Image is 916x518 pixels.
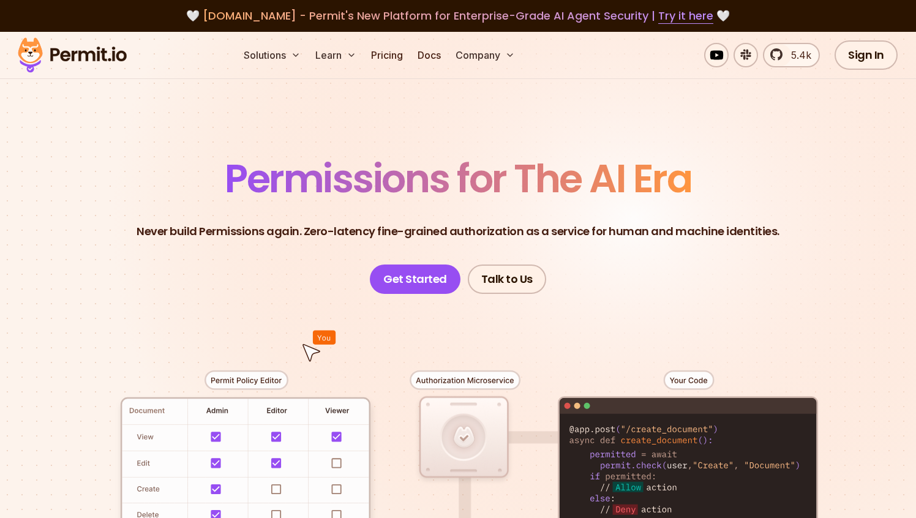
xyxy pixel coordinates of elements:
[366,43,408,67] a: Pricing
[658,8,713,24] a: Try it here
[310,43,361,67] button: Learn
[468,265,546,294] a: Talk to Us
[451,43,520,67] button: Company
[413,43,446,67] a: Docs
[29,7,887,24] div: 🤍 🤍
[12,34,132,76] img: Permit logo
[835,40,898,70] a: Sign In
[370,265,460,294] a: Get Started
[203,8,713,23] span: [DOMAIN_NAME] - Permit's New Platform for Enterprise-Grade AI Agent Security |
[137,223,779,240] p: Never build Permissions again. Zero-latency fine-grained authorization as a service for human and...
[225,151,691,206] span: Permissions for The AI Era
[763,43,820,67] a: 5.4k
[239,43,306,67] button: Solutions
[784,48,811,62] span: 5.4k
